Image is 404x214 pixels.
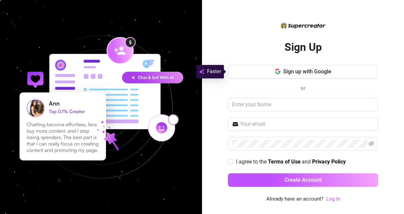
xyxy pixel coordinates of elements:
span: Already have an account? [266,195,324,203]
span: Faster [207,68,221,76]
a: Terms of Use [268,158,301,166]
button: Sign up with Google [228,65,378,78]
span: and [302,158,312,165]
button: Create Account [228,173,378,187]
input: Enter your Name [228,98,378,111]
span: I agree to the [236,158,268,165]
input: Your email [240,120,374,128]
img: svg%3e [199,68,204,76]
span: eye-invisible [369,141,374,146]
img: logo-BBDzfeDw.svg [281,23,326,29]
span: Create Account [284,177,322,183]
strong: Terms of Use [268,158,301,165]
strong: Privacy Policy [312,158,346,165]
h2: Sign Up [284,40,322,54]
a: Privacy Policy [312,158,346,166]
span: Sign up with Google [283,68,331,75]
a: Log In [326,195,340,203]
span: or [301,85,305,91]
a: Log In [326,196,340,202]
